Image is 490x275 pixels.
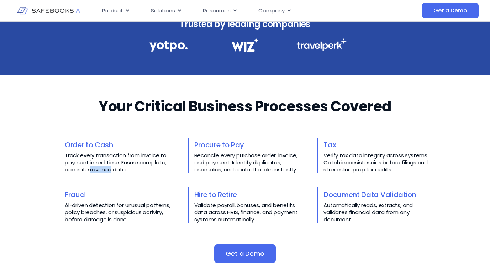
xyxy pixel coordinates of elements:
img: Financial Data Governance 1 [149,38,188,54]
p: Validate payroll, bonuses, and benefits data across HRIS, finance, and payment systems automatica... [194,202,302,223]
span: Solutions [151,7,175,15]
span: Product [102,7,123,15]
span: Get a Demo [226,250,264,257]
p: AI-driven detection for unusual patterns, policy breaches, or suspicious activity, before damage ... [65,202,173,223]
span: Get a Demo [433,7,467,14]
a: Tax [323,140,336,150]
h3: Trusted by leading companies [134,17,357,31]
span: Resources [203,7,231,15]
img: Financial Data Governance 2 [228,38,262,52]
a: Fraud [65,190,85,200]
p: Automatically reads, extracts, and validates financial data from any document. [323,202,431,223]
a: Get a Demo [422,3,479,18]
p: Verify tax data integrity across systems. Catch inconsistencies before filings and streamline pre... [323,152,431,173]
nav: Menu [96,4,373,18]
div: Menu Toggle [96,4,373,18]
img: Financial Data Governance 3 [296,38,347,51]
a: Document Data Validation [323,190,416,200]
h2: Your Critical Business Processes Covered​​ [99,96,391,116]
p: Track every transaction from invoice to payment in real time. Ensure complete, accurate revenue d... [65,152,173,173]
span: Company [258,7,285,15]
a: Get a Demo [214,244,275,263]
a: Procure to Pay [194,140,244,150]
a: Order to Cash [65,140,113,150]
p: Reconcile every purchase order, invoice, and payment. Identify duplicates, anomalies, and control... [194,152,302,173]
a: Hire to Retire [194,190,237,200]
